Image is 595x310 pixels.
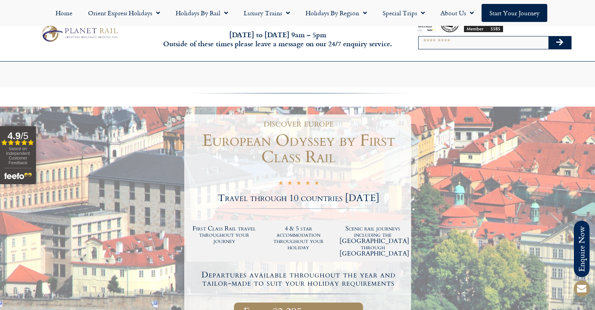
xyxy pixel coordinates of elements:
h2: Travel through 10 countries [DATE] [186,194,411,203]
i: ★ [296,179,301,189]
i: ★ [287,179,292,189]
a: Orient Express Holidays [80,4,168,22]
h4: Departures available throughout the year and tailor-made to suit your holiday requirements [187,271,410,287]
a: Start your Journey [482,4,547,22]
a: Special Trips [375,4,433,22]
nav: Menu [4,4,591,22]
h2: 4 & 5 star accommodation throughout your holiday [265,225,332,250]
h2: First Class Rail travel throughout your journey [191,225,258,244]
h1: European Odyssey by First Class Rail [186,132,411,165]
div: 5/5 [278,178,319,189]
i: ★ [314,179,319,189]
a: Holidays by Rail [168,4,236,22]
h2: Scenic rail journeys including the [GEOGRAPHIC_DATA] through [GEOGRAPHIC_DATA] [340,225,406,257]
i: ★ [305,179,310,189]
a: Holidays by Region [298,4,375,22]
a: Luxury Trains [236,4,298,22]
a: About Us [433,4,482,22]
a: Home [48,4,80,22]
h6: [DATE] to [DATE] 9am – 5pm Outside of these times please leave a message on our 24/7 enquiry serv... [161,30,395,49]
i: ★ [278,179,283,189]
img: Planet Rail Train Holidays Logo [39,24,120,44]
h1: discover europe [190,118,407,129]
button: Search [548,36,571,49]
